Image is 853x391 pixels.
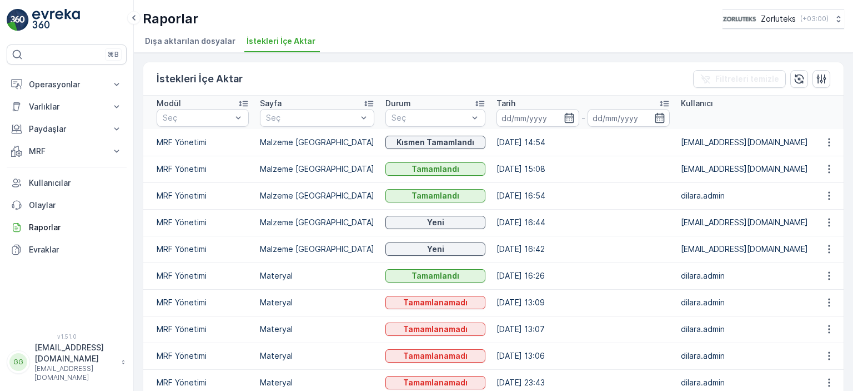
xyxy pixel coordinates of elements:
p: Operasyonlar [29,79,104,90]
p: Seç [163,112,232,123]
button: Yeni [385,216,485,229]
p: Varlıklar [29,101,104,112]
button: Tamamlandı [385,189,485,202]
p: Tamamlandı [412,164,459,175]
p: Durum [385,98,411,109]
button: MRF [7,140,127,162]
button: Tamamlanamadı [385,376,485,389]
p: MRF Yönetimi [157,137,249,148]
td: [DATE] 13:09 [491,289,675,316]
p: Tarih [496,98,515,109]
p: MRF Yönetimi [157,324,249,335]
p: MRF Yönetimi [157,297,249,308]
td: [DATE] 13:06 [491,343,675,369]
input: dd/mm/yyyy [496,109,579,127]
button: Tamamlanamadı [385,323,485,336]
span: İstekleri İçe Aktar [247,36,315,47]
span: v 1.51.0 [7,333,127,340]
p: MRF Yönetimi [157,244,249,255]
p: Raporlar [143,10,198,28]
p: dilara.admin [681,297,808,308]
p: Materyal [260,350,374,362]
p: Raporlar [29,222,122,233]
p: Tamamlanamadı [403,324,468,335]
p: [EMAIL_ADDRESS][DOMAIN_NAME] [681,217,808,228]
a: Evraklar [7,239,127,261]
p: Malzeme [GEOGRAPHIC_DATA] [260,137,374,148]
p: İstekleri İçe Aktar [157,71,243,87]
p: dilara.admin [681,324,808,335]
p: [EMAIL_ADDRESS][DOMAIN_NAME] [681,164,808,175]
p: Seç [266,112,357,123]
p: Tamamlanamadı [403,350,468,362]
button: Tamamlanamadı [385,349,485,363]
p: Malzeme [GEOGRAPHIC_DATA] [260,217,374,228]
p: Materyal [260,297,374,308]
p: ( +03:00 ) [800,14,829,23]
button: Filtreleri temizle [693,70,786,88]
td: [DATE] 16:26 [491,263,675,289]
p: Materyal [260,324,374,335]
td: [DATE] 16:54 [491,182,675,209]
button: Paydaşlar [7,118,127,140]
button: GG[EMAIL_ADDRESS][DOMAIN_NAME][EMAIL_ADDRESS][DOMAIN_NAME] [7,342,127,382]
p: Tamamlanamadı [403,297,468,308]
p: Yeni [427,244,444,255]
p: Materyal [260,270,374,281]
p: Tamamlandı [412,190,459,201]
p: MRF Yönetimi [157,217,249,228]
td: [DATE] 16:44 [491,209,675,236]
p: Tamamlanamadı [403,377,468,388]
p: [EMAIL_ADDRESS][DOMAIN_NAME] [681,244,808,255]
button: Kısmen Tamamlandı [385,136,485,149]
a: Kullanıcılar [7,172,127,194]
td: [DATE] 16:42 [491,236,675,263]
td: [DATE] 13:07 [491,316,675,343]
td: [DATE] 15:08 [491,156,675,182]
p: Malzeme [GEOGRAPHIC_DATA] [260,190,374,201]
p: dilara.admin [681,190,808,201]
p: MRF Yönetimi [157,377,249,388]
button: Tamamlandı [385,162,485,176]
p: - [581,111,585,125]
img: 6-1-9-3_wQBzyll.png [722,13,756,25]
p: Sayfa [260,98,282,109]
p: ⌘B [108,50,119,59]
p: [EMAIL_ADDRESS][DOMAIN_NAME] [681,137,808,148]
img: logo_light-DOdMpM7g.png [32,9,80,31]
input: dd/mm/yyyy [588,109,670,127]
p: Yeni [427,217,444,228]
a: Olaylar [7,194,127,216]
p: MRF Yönetimi [157,350,249,362]
button: Tamamlandı [385,269,485,283]
img: logo [7,9,29,31]
a: Raporlar [7,216,127,239]
p: MRF Yönetimi [157,190,249,201]
p: [EMAIL_ADDRESS][DOMAIN_NAME] [34,364,116,382]
span: Dışa aktarılan dosyalar [145,36,235,47]
p: MRF Yönetimi [157,270,249,281]
button: Yeni [385,242,485,256]
button: Zorluteks(+03:00) [722,9,844,29]
p: Olaylar [29,200,122,211]
p: Paydaşlar [29,123,104,135]
p: Kullanıcılar [29,177,122,189]
td: [DATE] 14:54 [491,129,675,156]
p: Materyal [260,377,374,388]
p: [EMAIL_ADDRESS][DOMAIN_NAME] [34,342,116,364]
p: Evraklar [29,244,122,255]
p: Zorluteks [761,13,796,24]
button: Tamamlanamadı [385,296,485,309]
p: MRF Yönetimi [157,164,249,175]
p: dilara.admin [681,377,808,388]
button: Operasyonlar [7,73,127,96]
p: Malzeme [GEOGRAPHIC_DATA] [260,244,374,255]
p: Kısmen Tamamlandı [397,137,474,148]
p: Kullanıcı [681,98,713,109]
p: Seç [392,112,468,123]
p: dilara.admin [681,350,808,362]
p: Modül [157,98,181,109]
p: Malzeme [GEOGRAPHIC_DATA] [260,164,374,175]
p: Filtreleri temizle [715,73,779,85]
p: dilara.admin [681,270,808,281]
